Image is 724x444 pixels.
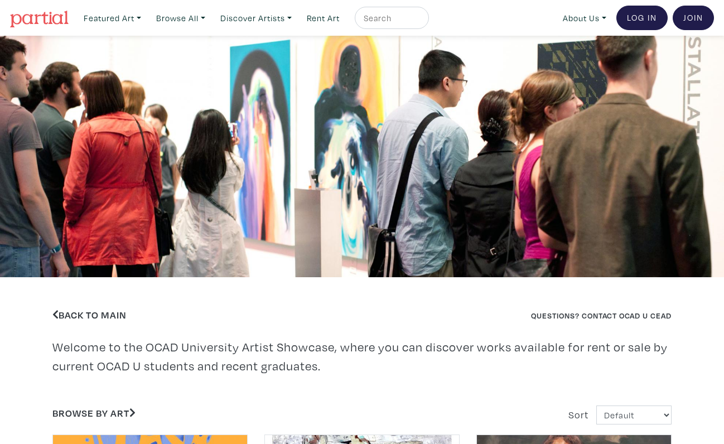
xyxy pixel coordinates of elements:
[616,6,668,30] a: Log In
[363,11,418,25] input: Search
[52,407,136,419] a: Browse by Art
[558,7,611,30] a: About Us
[215,7,297,30] a: Discover Artists
[302,7,345,30] a: Rent Art
[52,308,127,321] a: Back to Main
[531,310,672,321] a: Questions? Contact OCAD U CEAD
[568,408,588,421] span: Sort
[673,6,714,30] a: Join
[79,7,146,30] a: Featured Art
[151,7,210,30] a: Browse All
[52,337,672,375] p: Welcome to the OCAD University Artist Showcase, where you can discover works available for rent o...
